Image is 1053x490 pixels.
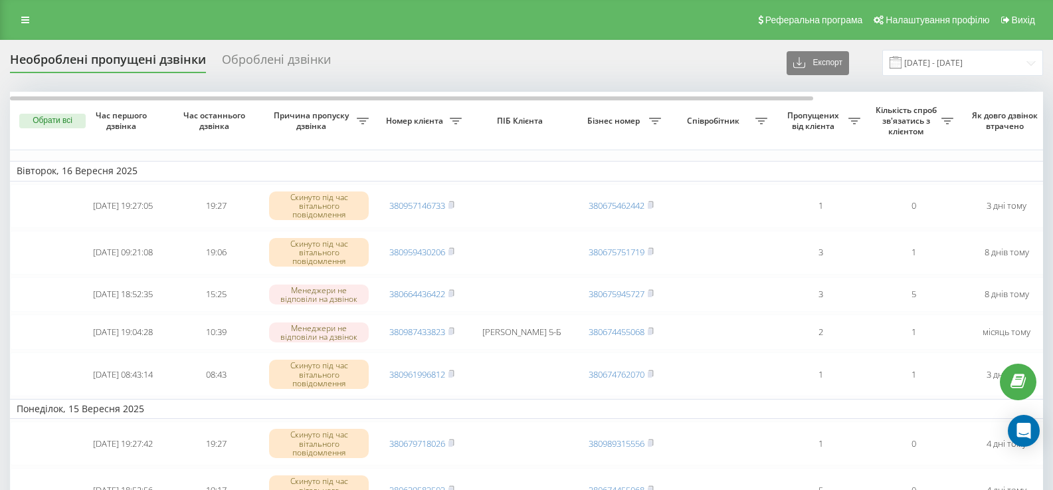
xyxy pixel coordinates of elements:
a: 380675945727 [589,288,644,300]
button: Обрати всі [19,114,86,128]
div: Менеджери не відповіли на дзвінок [269,285,369,305]
div: Скинуто під час вітального повідомлення [269,238,369,267]
span: ПІБ Клієнта [480,116,563,126]
td: [DATE] 09:21:08 [76,231,169,275]
td: місяць тому [960,314,1053,350]
span: Час останнього дзвінка [180,110,252,131]
td: 8 днів тому [960,277,1053,312]
td: 3 [774,231,867,275]
span: Пропущених від клієнта [781,110,848,131]
a: 380674762070 [589,368,644,380]
span: Кількість спроб зв'язатись з клієнтом [874,105,941,136]
a: 380957146733 [389,199,445,211]
td: 3 дні тому [960,184,1053,228]
a: 380679718026 [389,437,445,449]
div: Open Intercom Messenger [1008,415,1040,447]
span: Час першого дзвінка [87,110,159,131]
td: 5 [867,277,960,312]
td: [DATE] 19:27:42 [76,422,169,465]
span: Налаштування профілю [886,15,989,25]
td: 1 [867,314,960,350]
td: 19:27 [169,184,262,228]
td: 19:27 [169,422,262,465]
td: 1 [774,422,867,465]
td: 3 дні тому [960,352,1053,396]
td: [DATE] 08:43:14 [76,352,169,396]
td: [DATE] 19:27:05 [76,184,169,228]
span: Співробітник [674,116,755,126]
td: [PERSON_NAME] 5-Б [468,314,575,350]
div: Скинуто під час вітального повідомлення [269,360,369,389]
td: 2 [774,314,867,350]
td: 0 [867,422,960,465]
div: Менеджери не відповіли на дзвінок [269,322,369,342]
span: Причина пропуску дзвінка [269,110,357,131]
td: [DATE] 18:52:35 [76,277,169,312]
td: 1 [867,231,960,275]
a: 380987433823 [389,326,445,338]
td: 19:06 [169,231,262,275]
td: 15:25 [169,277,262,312]
td: 4 дні тому [960,422,1053,465]
td: [DATE] 19:04:28 [76,314,169,350]
td: 0 [867,184,960,228]
a: 380961996812 [389,368,445,380]
td: 8 днів тому [960,231,1053,275]
td: 10:39 [169,314,262,350]
a: 380664436422 [389,288,445,300]
span: Номер клієнта [382,116,450,126]
a: 380675751719 [589,246,644,258]
div: Скинуто під час вітального повідомлення [269,191,369,221]
td: 08:43 [169,352,262,396]
a: 380674455068 [589,326,644,338]
span: Вихід [1012,15,1035,25]
td: 1 [774,352,867,396]
span: Як довго дзвінок втрачено [971,110,1042,131]
a: 380959430206 [389,246,445,258]
div: Скинуто під час вітального повідомлення [269,429,369,458]
span: Реферальна програма [765,15,863,25]
td: 1 [774,184,867,228]
div: Оброблені дзвінки [222,53,331,73]
button: Експорт [787,51,849,75]
a: 380675462442 [589,199,644,211]
td: 3 [774,277,867,312]
div: Необроблені пропущені дзвінки [10,53,206,73]
a: 380989315556 [589,437,644,449]
td: 1 [867,352,960,396]
span: Бізнес номер [581,116,649,126]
